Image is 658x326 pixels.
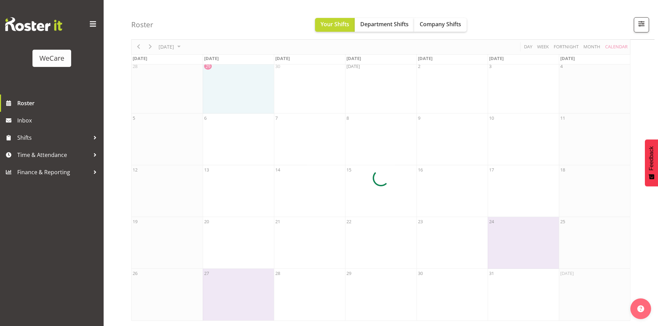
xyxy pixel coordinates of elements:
[637,305,644,312] img: help-xxl-2.png
[634,17,649,32] button: Filter Shifts
[414,18,467,32] button: Company Shifts
[17,115,100,126] span: Inbox
[17,98,100,108] span: Roster
[645,139,658,186] button: Feedback - Show survey
[5,17,62,31] img: Rosterit website logo
[360,20,409,28] span: Department Shifts
[131,21,153,29] h4: Roster
[39,53,64,63] div: WeCare
[648,146,655,170] span: Feedback
[355,18,414,32] button: Department Shifts
[321,20,349,28] span: Your Shifts
[17,167,90,177] span: Finance & Reporting
[420,20,461,28] span: Company Shifts
[315,18,355,32] button: Your Shifts
[17,132,90,143] span: Shifts
[17,150,90,160] span: Time & Attendance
